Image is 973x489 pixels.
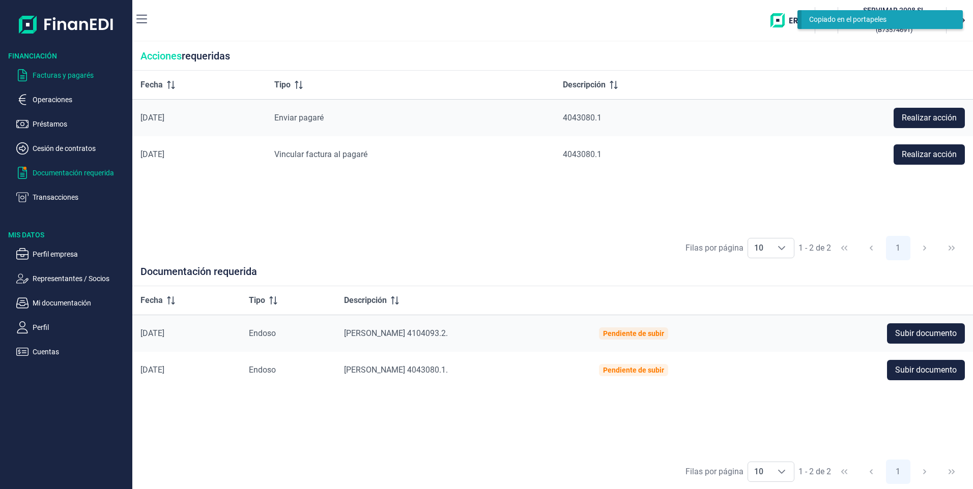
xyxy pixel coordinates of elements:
[16,142,128,155] button: Cesión de contratos
[886,460,910,484] button: Page 1
[895,364,957,376] span: Subir documento
[249,294,265,307] span: Tipo
[563,149,602,159] span: 4043080.1
[33,142,128,155] p: Cesión de contratos
[33,118,128,130] p: Préstamos
[19,8,114,41] img: Logo de aplicación
[939,460,964,484] button: Last Page
[886,236,910,260] button: Page 1
[140,328,233,339] div: [DATE]
[16,346,128,358] button: Cuentas
[16,94,128,106] button: Operaciones
[770,13,811,27] img: erp
[16,248,128,260] button: Perfil empresa
[603,329,664,338] div: Pendiente de subir
[895,327,957,340] span: Subir documento
[140,79,163,91] span: Fecha
[842,5,942,36] button: SESERVIMAR 2008 SLdiego [PERSON_NAME](B73574691)
[685,242,743,254] div: Filas por página
[33,297,128,309] p: Mi documentación
[859,460,883,484] button: Previous Page
[33,69,128,81] p: Facturas y pagarés
[140,50,182,62] span: Acciones
[16,321,128,333] button: Perfil
[249,328,276,338] span: Endoso
[132,265,973,286] div: Documentación requerida
[859,236,883,260] button: Previous Page
[132,42,973,71] div: requeridas
[894,144,965,165] button: Realizar acción
[344,328,448,338] span: [PERSON_NAME] 4104093.2.
[16,118,128,130] button: Préstamos
[33,167,128,179] p: Documentación requerida
[939,236,964,260] button: Last Page
[16,191,128,203] button: Transacciones
[33,94,128,106] p: Operaciones
[809,14,948,25] div: Copiado en el portapeles
[33,272,128,285] p: Representantes / Socios
[912,236,937,260] button: Next Page
[33,321,128,333] p: Perfil
[274,113,324,123] span: Enviar pagaré
[16,69,128,81] button: Facturas y pagarés
[563,79,606,91] span: Descripción
[769,238,794,258] div: Choose
[603,366,664,374] div: Pendiente de subir
[33,346,128,358] p: Cuentas
[140,294,163,307] span: Fecha
[274,149,367,159] span: Vincular factura al pagaré
[16,272,128,285] button: Representantes / Socios
[832,236,856,260] button: First Page
[902,148,957,161] span: Realizar acción
[33,191,128,203] p: Transacciones
[140,149,258,160] div: [DATE]
[887,323,965,344] button: Subir documento
[344,365,448,375] span: [PERSON_NAME] 4043080.1.
[832,460,856,484] button: First Page
[685,466,743,478] div: Filas por página
[16,297,128,309] button: Mi documentación
[863,5,926,15] h3: SERVIMAR 2008 SL
[798,468,831,476] span: 1 - 2 de 2
[894,108,965,128] button: Realizar acción
[274,79,291,91] span: Tipo
[33,248,128,260] p: Perfil empresa
[344,294,387,307] span: Descripción
[912,460,937,484] button: Next Page
[140,365,233,375] div: [DATE]
[563,113,602,123] span: 4043080.1
[798,244,831,252] span: 1 - 2 de 2
[16,167,128,179] button: Documentación requerida
[249,365,276,375] span: Endoso
[902,112,957,124] span: Realizar acción
[748,462,769,481] span: 10
[887,360,965,380] button: Subir documento
[140,113,258,123] div: [DATE]
[748,238,769,258] span: 10
[769,462,794,481] div: Choose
